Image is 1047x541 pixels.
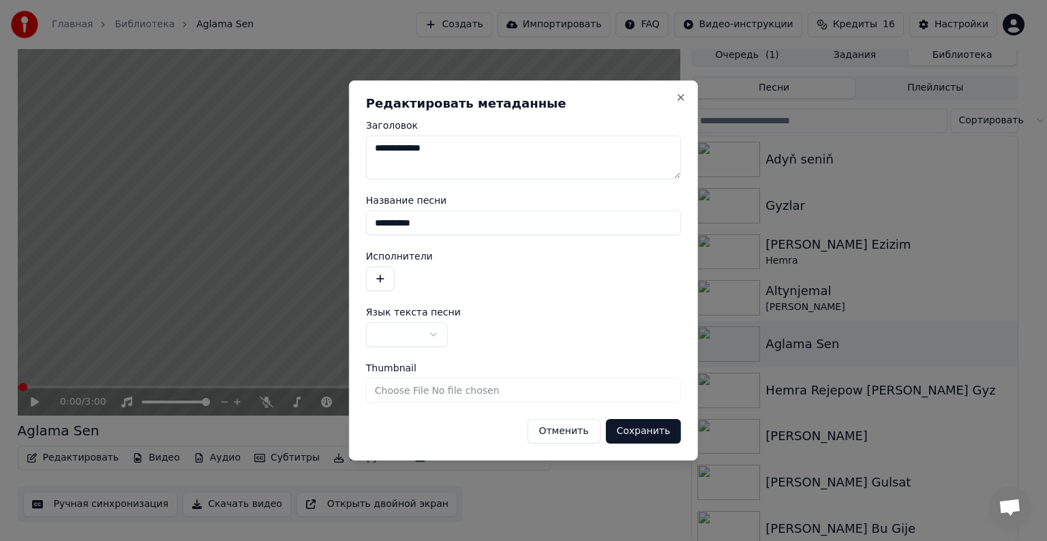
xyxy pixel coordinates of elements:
[366,97,681,110] h2: Редактировать метаданные
[366,196,681,205] label: Название песни
[366,251,681,261] label: Исполнители
[605,419,681,444] button: Сохранить
[366,363,416,373] span: Thumbnail
[366,307,461,317] span: Язык текста песни
[366,121,681,130] label: Заголовок
[527,419,600,444] button: Отменить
